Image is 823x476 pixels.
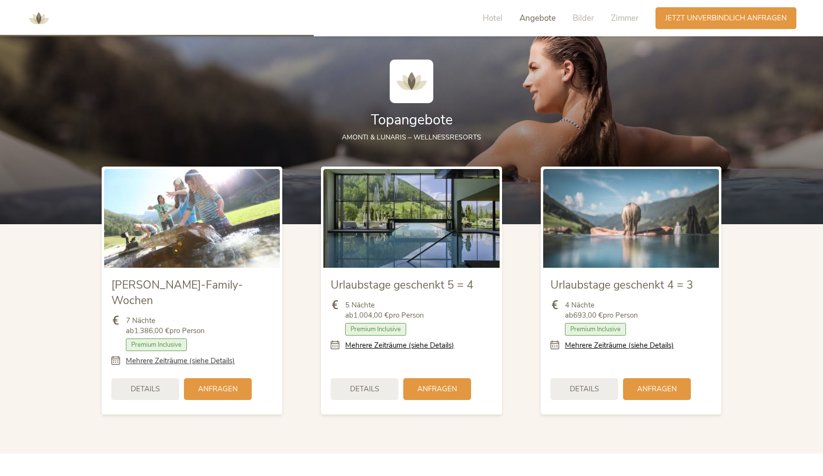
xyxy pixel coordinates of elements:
span: Details [350,384,379,394]
span: Premium Inclusive [126,338,187,351]
b: 1.386,00 € [134,326,169,336]
span: Topangebote [371,110,453,129]
span: Anfragen [417,384,457,394]
span: AMONTI & LUNARIS – Wellnessresorts [342,133,481,142]
img: Urlaubstage geschenkt 5 = 4 [323,169,499,268]
span: Details [131,384,160,394]
img: AMONTI & LUNARIS Wellnessresort [390,60,433,103]
a: Mehrere Zeiträume (siehe Details) [345,340,454,351]
a: AMONTI & LUNARIS Wellnessresort [24,15,53,21]
a: Mehrere Zeiträume (siehe Details) [565,340,674,351]
span: Premium Inclusive [565,323,626,336]
span: Hotel [483,13,503,24]
a: Mehrere Zeiträume (siehe Details) [126,356,235,366]
span: [PERSON_NAME]-Family-Wochen [111,277,243,308]
span: 4 Nächte ab pro Person [565,300,638,321]
span: Zimmer [611,13,639,24]
span: Angebote [519,13,556,24]
span: Premium Inclusive [345,323,406,336]
span: Anfragen [198,384,238,394]
span: Bilder [573,13,594,24]
img: Urlaubstage geschenkt 4 = 3 [543,169,719,268]
span: Details [570,384,599,394]
img: Sommer-Family-Wochen [104,169,280,268]
span: 5 Nächte ab pro Person [345,300,424,321]
b: 1.004,00 € [353,310,389,320]
b: 693,00 € [573,310,603,320]
span: Anfragen [637,384,677,394]
span: Urlaubstage geschenkt 5 = 4 [331,277,473,292]
span: 7 Nächte ab pro Person [126,316,205,336]
span: Urlaubstage geschenkt 4 = 3 [550,277,693,292]
span: Jetzt unverbindlich anfragen [665,13,787,23]
img: AMONTI & LUNARIS Wellnessresort [24,4,53,33]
